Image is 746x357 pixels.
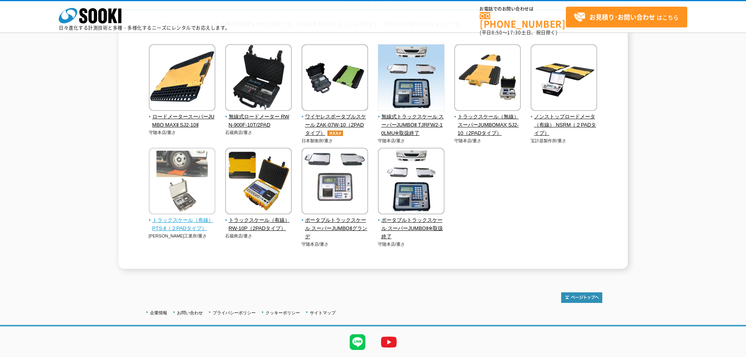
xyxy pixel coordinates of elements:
a: ロードメータースーパーJUMBO MAXⅡ SJ2-10Ⅱ [149,105,216,129]
p: 宝計器製作所/重さ [531,138,598,144]
img: ポータブルトラックスケール スーパーJUMBOⅡグランデ [302,148,368,216]
span: お電話でのお問い合わせは [480,7,566,11]
img: トラックスケール（有線） PTS-Ⅱ（２PADタイプ） [149,148,215,216]
p: 石蔵商店/重さ [225,129,292,136]
span: 無線式トラックスケール スーパーJUMBOⅡ TJRFW2-10LMU※取扱終了 [378,113,445,137]
p: 守随本店/重さ [149,129,216,136]
span: ポータブルトラックスケール スーパーJUMBOⅡ※取扱終了 [378,216,445,241]
span: はこちら [574,11,679,23]
img: ノンストップロードメータ（有線） NSRM（２PADタイプ） [531,44,597,113]
span: ノンストップロードメータ（有線） NSRM（２PADタイプ） [531,113,598,137]
img: オススメ [325,130,345,136]
p: 守随本店/重さ [454,138,521,144]
a: ノンストップロードメータ（有線） NSRM（２PADタイプ） [531,105,598,137]
span: 8:50 [491,29,502,36]
p: 石蔵商店/重さ [225,233,292,239]
img: ポータブルトラックスケール スーパーJUMBOⅡ※取扱終了 [378,148,444,216]
a: クッキーポリシー [266,310,300,315]
img: トップページへ [561,292,602,303]
strong: お見積り･お問い合わせ [589,12,655,22]
span: トラックスケール（有線） PTS-Ⅱ（２PADタイプ） [149,216,216,233]
span: (平日 ～ 土日、祝日除く) [480,29,557,36]
a: [PHONE_NUMBER] [480,12,566,28]
p: 守随本店/重さ [378,241,445,248]
a: トラックスケール（有線） PTS-Ⅱ（２PADタイプ） [149,209,216,232]
a: サイトマップ [310,310,336,315]
img: ワイヤレスポータブルスケール ZAK-07W-10（2PADタイプ） [302,44,368,113]
a: トラックスケール（有線） RW-10P（2PADタイプ） [225,209,292,232]
p: [PERSON_NAME]工業所/重さ [149,233,216,239]
span: ポータブルトラックスケール スーパーJUMBOⅡグランデ [302,216,368,241]
p: 守随本店/重さ [378,138,445,144]
a: ポータブルトラックスケール スーパーJUMBOⅡグランデ [302,209,368,241]
p: 守随本店/重さ [302,241,368,248]
a: お問い合わせ [177,310,203,315]
span: 無線式ロードメーター RWN-900F-10T/2PAD [225,113,292,129]
a: 無線式ロードメーター RWN-900F-10T/2PAD [225,105,292,129]
span: トラックスケール（有線） RW-10P（2PADタイプ） [225,216,292,233]
span: ワイヤレスポータブルスケール ZAK-07W-10（2PADタイプ） [302,113,368,137]
p: 日本製衡所/重さ [302,138,368,144]
img: ロードメータースーパーJUMBO MAXⅡ SJ2-10Ⅱ [149,44,215,113]
a: ポータブルトラックスケール スーパーJUMBOⅡ※取扱終了 [378,209,445,241]
a: トラックスケール（無線） スーパーJUMBOMAX SJ2-10（2PADタイプ） [454,105,521,137]
a: ワイヤレスポータブルスケール ZAK-07W-10（2PADタイプ）オススメ [302,105,368,137]
img: 無線式ロードメーター RWN-900F-10T/2PAD [225,44,292,113]
a: 企業情報 [150,310,167,315]
span: ロードメータースーパーJUMBO MAXⅡ SJ2-10Ⅱ [149,113,216,129]
a: お見積り･お問い合わせはこちら [566,7,687,27]
img: 無線式トラックスケール スーパーJUMBOⅡ TJRFW2-10LMU※取扱終了 [378,44,444,113]
span: 17:30 [507,29,521,36]
img: トラックスケール（無線） スーパーJUMBOMAX SJ2-10（2PADタイプ） [454,44,521,113]
p: 日々進化する計測技術と多種・多様化するニーズにレンタルでお応えします。 [59,25,230,30]
a: プライバシーポリシー [213,310,256,315]
a: 無線式トラックスケール スーパーJUMBOⅡ TJRFW2-10LMU※取扱終了 [378,105,445,137]
span: トラックスケール（無線） スーパーJUMBOMAX SJ2-10（2PADタイプ） [454,113,521,137]
img: トラックスケール（有線） RW-10P（2PADタイプ） [225,148,292,216]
